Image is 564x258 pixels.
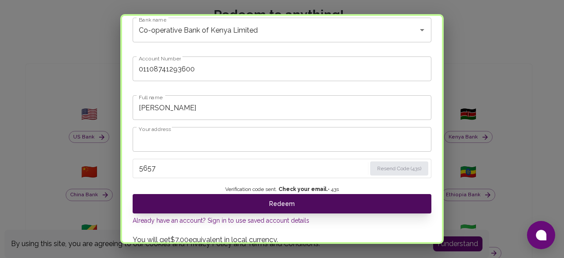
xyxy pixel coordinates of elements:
[139,125,171,133] label: Your address
[225,185,339,194] span: Verification code sent. • 43 s
[133,235,431,245] p: You will get $7.00 equivalent in local currency.
[370,161,428,176] button: Resend Code (43s)
[278,186,328,192] strong: Check your email.
[139,16,166,23] label: Bank name
[527,221,555,249] button: Open chat window
[133,216,309,225] button: Already have an account? Sign in to use saved account details
[139,161,366,176] input: Enter verification code
[139,55,181,62] label: Account Number
[133,194,431,213] button: Redeem
[139,93,163,101] label: Full name
[416,24,428,36] button: Open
